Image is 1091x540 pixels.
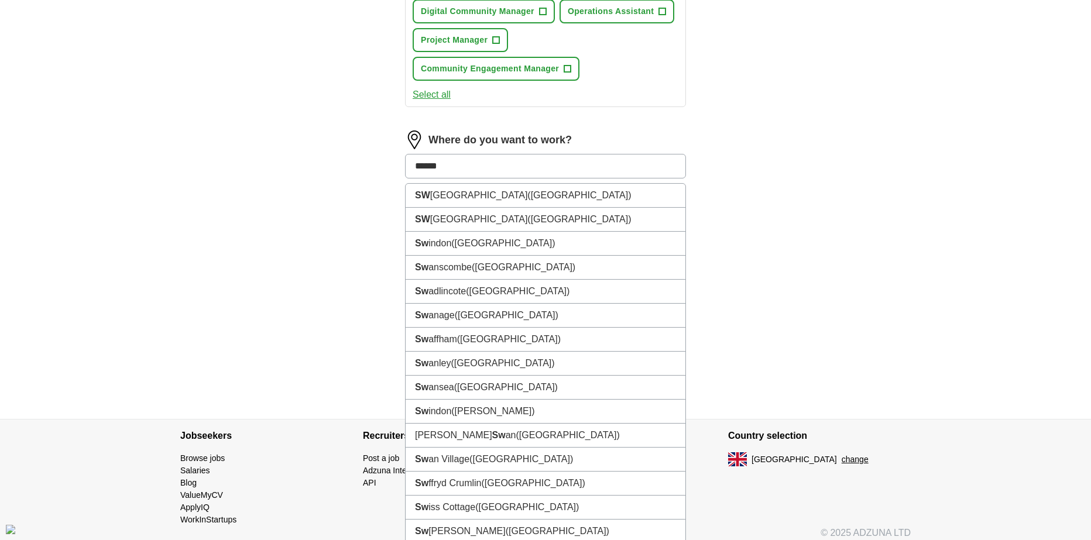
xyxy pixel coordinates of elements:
button: Select all [413,88,451,102]
img: Cookie%20settings [6,525,15,534]
button: Project Manager [413,28,508,52]
li: indon [406,232,685,256]
strong: Sw [492,430,506,440]
strong: Sw [415,406,428,416]
span: ([GEOGRAPHIC_DATA]) [454,382,558,392]
li: an Village [406,448,685,472]
img: location.png [405,130,424,149]
span: ([GEOGRAPHIC_DATA]) [506,526,609,536]
li: anscombe [406,256,685,280]
a: ValueMyCV [180,490,223,500]
li: [GEOGRAPHIC_DATA] [406,184,685,208]
strong: Sw [415,358,428,368]
span: ([GEOGRAPHIC_DATA]) [457,334,561,344]
li: anley [406,352,685,376]
span: Operations Assistant [568,5,654,18]
li: [GEOGRAPHIC_DATA] [406,208,685,232]
a: Post a job [363,453,399,463]
li: ansea [406,376,685,400]
a: Browse jobs [180,453,225,463]
strong: Sw [415,478,428,488]
li: affham [406,328,685,352]
span: ([GEOGRAPHIC_DATA]) [482,478,585,488]
li: [PERSON_NAME] an [406,424,685,448]
span: ([GEOGRAPHIC_DATA]) [451,238,555,248]
li: iss Cottage [406,496,685,520]
span: ([GEOGRAPHIC_DATA]) [475,502,579,512]
span: ([GEOGRAPHIC_DATA]) [451,358,554,368]
label: Where do you want to work? [428,132,572,148]
a: WorkInStartups [180,515,236,524]
strong: Sw [415,382,428,392]
span: ([GEOGRAPHIC_DATA]) [516,430,620,440]
strong: SW [415,190,430,200]
div: Cookie consent button [6,525,15,534]
a: Salaries [180,466,210,475]
strong: Sw [415,334,428,344]
span: Project Manager [421,34,488,46]
h4: Country selection [728,419,911,452]
a: Adzuna Intelligence [363,466,434,475]
span: ([PERSON_NAME]) [451,406,534,416]
span: ([GEOGRAPHIC_DATA]) [527,190,631,200]
strong: SW [415,214,430,224]
li: ffryd Crumlin [406,472,685,496]
span: ([GEOGRAPHIC_DATA]) [472,262,575,272]
strong: Sw [415,262,428,272]
li: indon [406,400,685,424]
span: [GEOGRAPHIC_DATA] [752,453,837,466]
strong: Sw [415,454,428,464]
strong: Sw [415,310,428,320]
strong: Sw [415,286,428,296]
a: Blog [180,478,197,487]
span: Digital Community Manager [421,5,534,18]
strong: Sw [415,502,428,512]
li: adlincote [406,280,685,304]
button: Community Engagement Manager [413,57,579,81]
span: ([GEOGRAPHIC_DATA]) [466,286,569,296]
span: ([GEOGRAPHIC_DATA]) [455,310,558,320]
a: ApplyIQ [180,503,210,512]
li: anage [406,304,685,328]
span: ([GEOGRAPHIC_DATA]) [469,454,573,464]
img: UK flag [728,452,747,466]
strong: Sw [415,526,428,536]
a: API [363,478,376,487]
strong: Sw [415,238,428,248]
button: change [842,453,869,466]
span: ([GEOGRAPHIC_DATA]) [527,214,631,224]
span: Community Engagement Manager [421,63,559,75]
